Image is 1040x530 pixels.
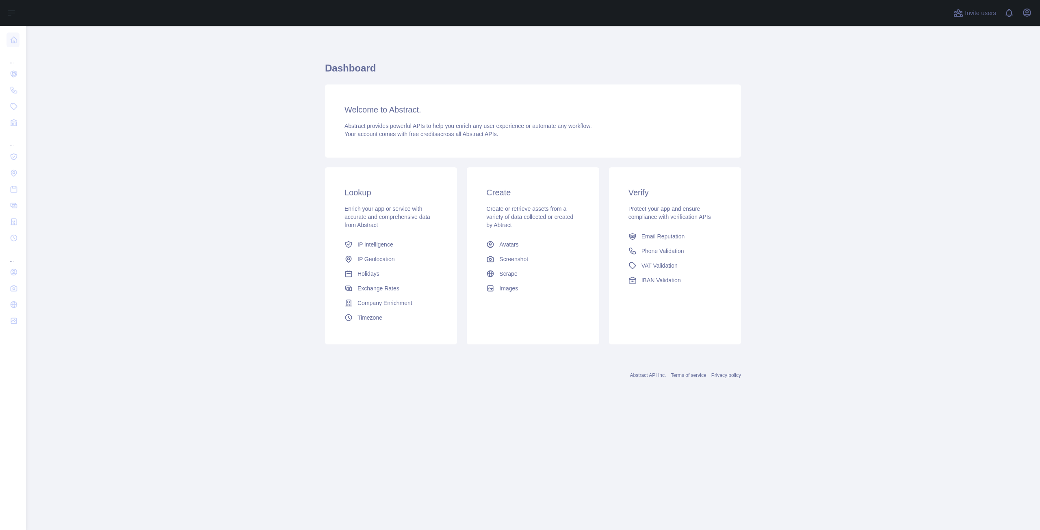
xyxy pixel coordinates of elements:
[711,372,741,378] a: Privacy policy
[952,6,998,19] button: Invite users
[628,187,721,198] h3: Verify
[409,131,437,137] span: free credits
[341,266,441,281] a: Holidays
[641,232,685,240] span: Email Reputation
[341,310,441,325] a: Timezone
[344,131,498,137] span: Your account comes with across all Abstract APIs.
[325,62,741,81] h1: Dashboard
[499,270,517,278] span: Scrape
[625,229,725,244] a: Email Reputation
[6,49,19,65] div: ...
[641,247,684,255] span: Phone Validation
[483,281,583,296] a: Images
[671,372,706,378] a: Terms of service
[341,281,441,296] a: Exchange Rates
[630,372,666,378] a: Abstract API Inc.
[341,296,441,310] a: Company Enrichment
[357,270,379,278] span: Holidays
[6,247,19,263] div: ...
[341,252,441,266] a: IP Geolocation
[499,284,518,292] span: Images
[483,252,583,266] a: Screenshot
[499,240,518,249] span: Avatars
[344,187,438,198] h3: Lookup
[344,123,592,129] span: Abstract provides powerful APIs to help you enrich any user experience or automate any workflow.
[625,244,725,258] a: Phone Validation
[483,237,583,252] a: Avatars
[499,255,528,263] span: Screenshot
[625,258,725,273] a: VAT Validation
[965,9,996,18] span: Invite users
[641,262,678,270] span: VAT Validation
[357,299,412,307] span: Company Enrichment
[628,206,711,220] span: Protect your app and ensure compliance with verification APIs
[357,255,395,263] span: IP Geolocation
[357,284,399,292] span: Exchange Rates
[344,206,430,228] span: Enrich your app or service with accurate and comprehensive data from Abstract
[357,314,382,322] span: Timezone
[641,276,681,284] span: IBAN Validation
[486,206,573,228] span: Create or retrieve assets from a variety of data collected or created by Abtract
[483,266,583,281] a: Scrape
[486,187,579,198] h3: Create
[625,273,725,288] a: IBAN Validation
[344,104,721,115] h3: Welcome to Abstract.
[6,132,19,148] div: ...
[357,240,393,249] span: IP Intelligence
[341,237,441,252] a: IP Intelligence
